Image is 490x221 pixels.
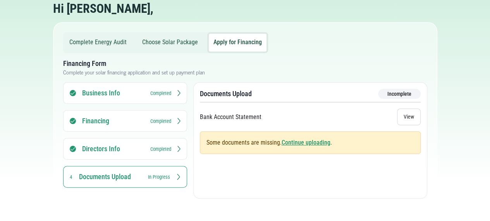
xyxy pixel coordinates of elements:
[63,138,187,160] button: Directors Info Completed
[82,116,144,126] h3: Financing
[79,172,141,181] h3: Documents Upload
[378,89,421,99] div: Incomplete
[63,32,427,205] div: Form Tabs
[200,112,261,122] span: Bank Account Statement
[150,90,171,97] small: Completed
[397,109,421,125] a: View
[148,173,170,181] small: In Progress
[82,144,144,154] h3: Directors Info
[150,117,171,125] small: Completed
[63,82,187,104] button: Business Info Completed
[63,68,427,76] p: Complete your solar financing application and set up payment plan
[53,1,153,16] h2: Hi [PERSON_NAME],
[138,34,203,52] button: Choose Solar Package
[282,139,330,146] a: Continue uploading
[70,174,72,180] small: 4
[63,166,187,188] button: Documents Upload 4 In Progress
[65,34,131,52] button: Complete Energy Audit
[63,110,187,132] button: Financing Completed
[200,131,421,154] div: Some documents are missing. .
[63,59,427,68] h3: Financing Form
[200,89,252,98] h3: Documents Upload
[150,145,171,153] small: Completed
[209,34,266,52] button: Apply for Financing
[82,88,144,98] h3: Business Info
